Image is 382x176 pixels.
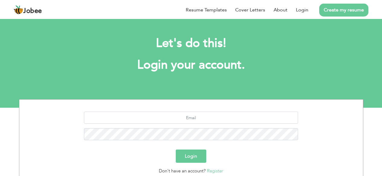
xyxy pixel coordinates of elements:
[14,5,23,15] img: jobee.io
[28,36,354,51] h2: Let's do this!
[84,112,298,124] input: Email
[159,168,206,174] span: Don't have an account?
[274,6,287,14] a: About
[207,168,223,174] a: Register
[235,6,265,14] a: Cover Letters
[319,4,368,17] a: Create my resume
[296,6,308,14] a: Login
[14,5,42,15] a: Jobee
[176,150,206,163] button: Login
[23,8,42,14] span: Jobee
[28,57,354,73] h1: Login your account.
[186,6,227,14] a: Resume Templates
